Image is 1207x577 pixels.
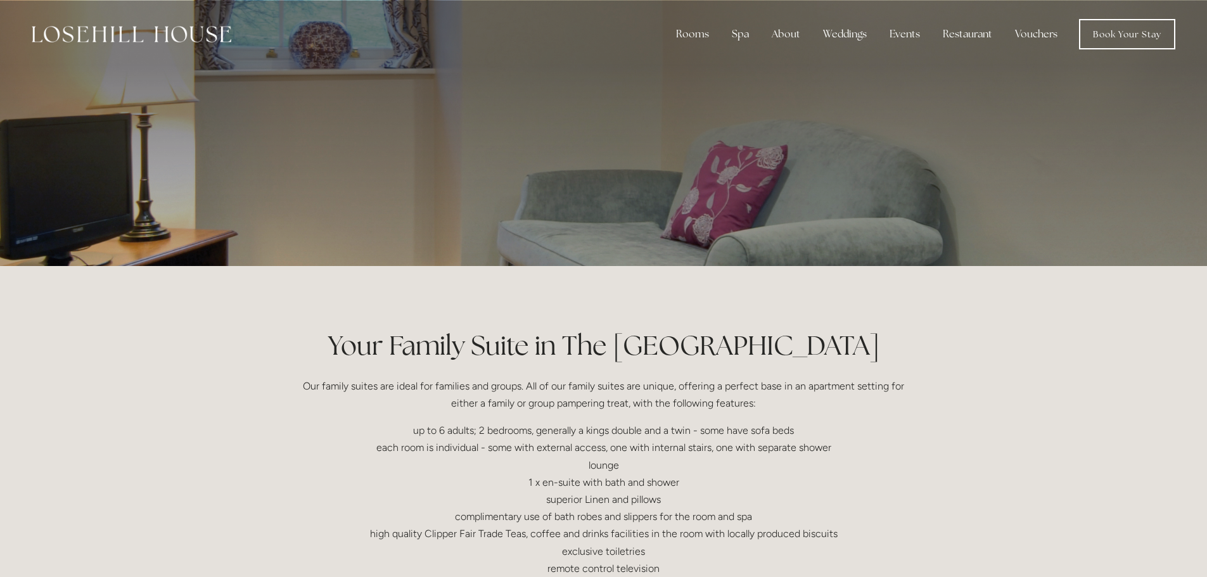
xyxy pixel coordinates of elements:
[1079,19,1175,49] a: Book Your Stay
[933,22,1002,47] div: Restaurant
[301,327,907,364] h1: Your Family Suite in The [GEOGRAPHIC_DATA]
[879,22,930,47] div: Events
[813,22,877,47] div: Weddings
[722,22,759,47] div: Spa
[1005,22,1068,47] a: Vouchers
[762,22,810,47] div: About
[32,26,231,42] img: Losehill House
[301,377,907,412] p: Our family suites are ideal for families and groups. All of our family suites are unique, offerin...
[666,22,719,47] div: Rooms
